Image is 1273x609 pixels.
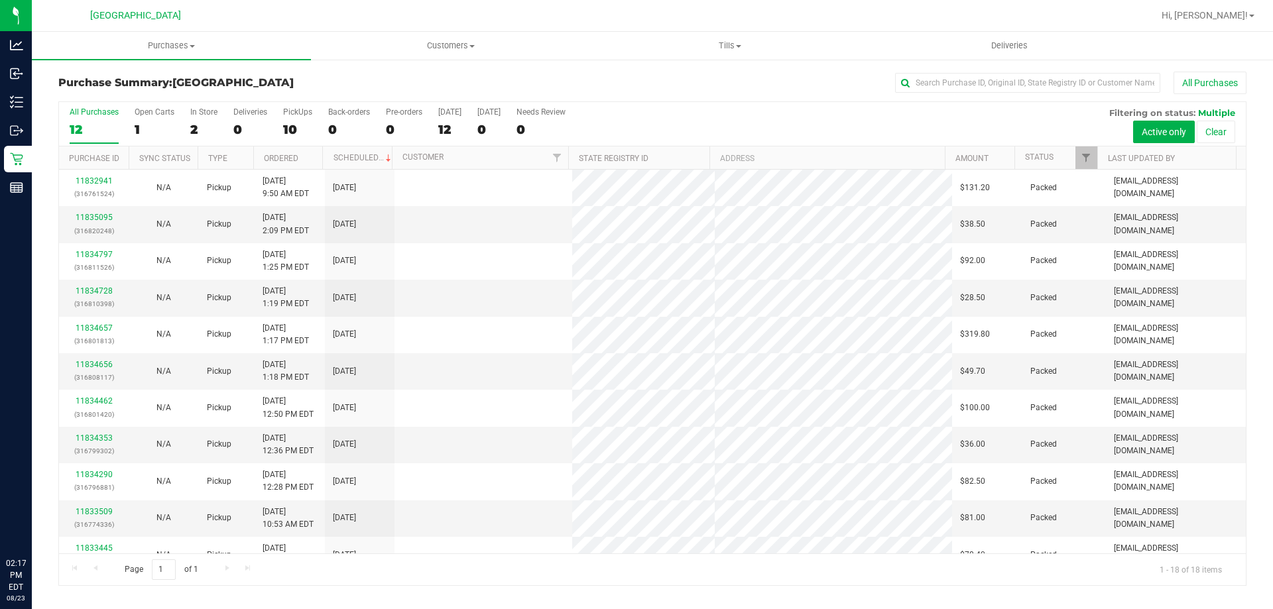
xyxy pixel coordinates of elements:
span: [DATE] 12:36 PM EDT [263,432,314,457]
inline-svg: Reports [10,181,23,194]
a: Ordered [264,154,298,163]
div: All Purchases [70,107,119,117]
span: Not Applicable [156,256,171,265]
div: 0 [477,122,501,137]
span: [DATE] 2:09 PM EDT [263,211,309,237]
span: $78.40 [960,549,985,561]
div: 12 [70,122,119,137]
span: $81.00 [960,512,985,524]
span: [EMAIL_ADDRESS][DOMAIN_NAME] [1114,175,1238,200]
span: Not Applicable [156,183,171,192]
span: Pickup [207,292,231,304]
p: (316799302) [67,445,121,457]
p: (316761524) [67,188,121,200]
div: In Store [190,107,217,117]
a: 11834656 [76,360,113,369]
span: [DATE] 1:17 PM EDT [263,322,309,347]
button: N/A [156,402,171,414]
a: 11833445 [76,543,113,553]
inline-svg: Inbound [10,67,23,80]
span: Packed [1030,402,1057,414]
button: N/A [156,438,171,451]
span: [EMAIL_ADDRESS][DOMAIN_NAME] [1114,249,1238,274]
button: N/A [156,292,171,304]
a: Amount [955,154,989,163]
div: 10 [283,122,312,137]
span: [DATE] [333,402,356,414]
a: Purchase ID [69,154,119,163]
div: 0 [386,122,422,137]
span: Packed [1030,292,1057,304]
span: [EMAIL_ADDRESS][DOMAIN_NAME] [1114,359,1238,384]
p: (316811526) [67,261,121,274]
a: 11834728 [76,286,113,296]
input: 1 [152,559,176,580]
span: Not Applicable [156,439,171,449]
a: 11832941 [76,176,113,186]
div: 1 [135,122,174,137]
span: Not Applicable [156,219,171,229]
span: [EMAIL_ADDRESS][DOMAIN_NAME] [1114,506,1238,531]
span: Purchases [32,40,311,52]
span: Pickup [207,402,231,414]
button: Active only [1133,121,1195,143]
span: Packed [1030,512,1057,524]
button: N/A [156,328,171,341]
span: Tills [591,40,869,52]
div: Back-orders [328,107,370,117]
a: Customer [402,152,444,162]
span: [DATE] [333,365,356,378]
a: Sync Status [139,154,190,163]
span: $36.00 [960,438,985,451]
a: Deliveries [870,32,1149,60]
div: Pre-orders [386,107,422,117]
a: Filter [1075,146,1097,169]
span: [DATE] 10:53 AM EDT [263,506,314,531]
span: $28.50 [960,292,985,304]
a: Scheduled [333,153,394,162]
a: 11835095 [76,213,113,222]
button: N/A [156,365,171,378]
inline-svg: Inventory [10,95,23,109]
span: $38.50 [960,218,985,231]
span: Packed [1030,328,1057,341]
span: Pickup [207,254,231,267]
span: Pickup [207,438,231,451]
span: [DATE] 12:28 PM EDT [263,469,314,494]
span: [EMAIL_ADDRESS][DOMAIN_NAME] [1114,432,1238,457]
a: Tills [590,32,869,60]
iframe: Resource center [13,503,53,543]
span: $319.80 [960,328,990,341]
div: 0 [233,122,267,137]
span: [DATE] 9:50 AM EDT [263,175,309,200]
span: $100.00 [960,402,990,414]
button: Clear [1197,121,1235,143]
span: [EMAIL_ADDRESS][DOMAIN_NAME] [1114,469,1238,494]
a: 11834462 [76,396,113,406]
span: Deliveries [973,40,1046,52]
button: All Purchases [1174,72,1246,94]
inline-svg: Retail [10,152,23,166]
span: Packed [1030,438,1057,451]
a: Type [208,154,227,163]
span: Packed [1030,549,1057,561]
span: Customers [312,40,589,52]
button: N/A [156,512,171,524]
span: 1 - 18 of 18 items [1149,559,1233,579]
span: [DATE] [333,438,356,451]
span: [DATE] [333,328,356,341]
span: [GEOGRAPHIC_DATA] [172,76,294,89]
span: [DATE] [333,512,356,524]
a: 11834657 [76,323,113,333]
span: [DATE] 1:18 PM EDT [263,359,309,384]
p: (316808117) [67,371,121,384]
span: Not Applicable [156,293,171,302]
span: [EMAIL_ADDRESS][DOMAIN_NAME] [1114,211,1238,237]
p: (316796881) [67,481,121,494]
div: Needs Review [516,107,566,117]
button: N/A [156,218,171,231]
span: $49.70 [960,365,985,378]
span: [DATE] 1:25 PM EDT [263,249,309,274]
span: [DATE] [333,549,356,561]
span: Packed [1030,218,1057,231]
